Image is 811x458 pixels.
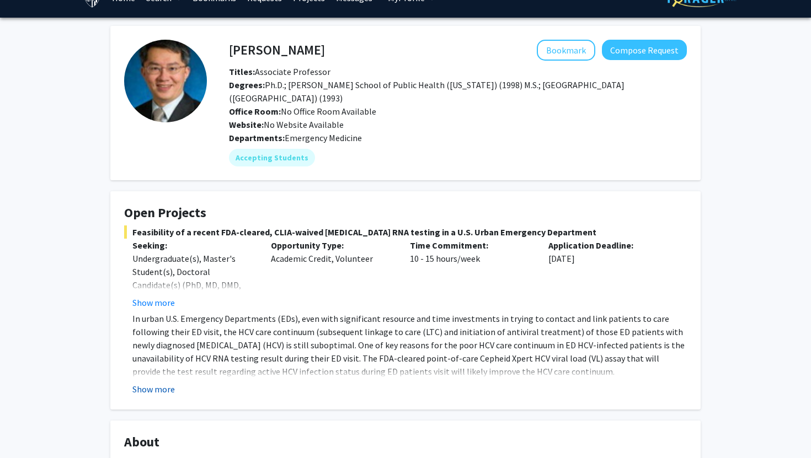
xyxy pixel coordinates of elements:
[548,239,670,252] p: Application Deadline:
[124,205,687,221] h4: Open Projects
[132,312,687,378] p: In urban U.S. Emergency Departments (EDs), even with significant resource and time investments in...
[124,434,687,450] h4: About
[229,132,285,143] b: Departments:
[8,408,47,450] iframe: Chat
[132,296,175,309] button: Show more
[540,239,679,309] div: [DATE]
[124,40,207,122] img: Profile Picture
[229,66,255,77] b: Titles:
[285,132,362,143] span: Emergency Medicine
[271,239,393,252] p: Opportunity Type:
[229,40,325,60] h4: [PERSON_NAME]
[229,79,625,104] span: Ph.D.; [PERSON_NAME] School of Public Health ([US_STATE]) (1998) M.S.; [GEOGRAPHIC_DATA] ([GEOGRA...
[132,252,254,305] div: Undergraduate(s), Master's Student(s), Doctoral Candidate(s) (PhD, MD, DMD, PharmD, etc.)
[229,79,265,90] b: Degrees:
[124,225,687,239] span: Feasibility of a recent FDA-cleared, CLIA-waived [MEDICAL_DATA] RNA testing in a U.S. Urban Emerg...
[132,382,175,396] button: Show more
[537,40,595,61] button: Add Yu-Hsiang Hsieh to Bookmarks
[229,119,344,130] span: No Website Available
[402,239,540,309] div: 10 - 15 hours/week
[229,66,330,77] span: Associate Professor
[229,106,376,117] span: No Office Room Available
[263,239,401,309] div: Academic Credit, Volunteer
[229,119,264,130] b: Website:
[132,239,254,252] p: Seeking:
[229,106,281,117] b: Office Room:
[602,40,687,60] button: Compose Request to Yu-Hsiang Hsieh
[229,149,315,166] mat-chip: Accepting Students
[410,239,532,252] p: Time Commitment:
